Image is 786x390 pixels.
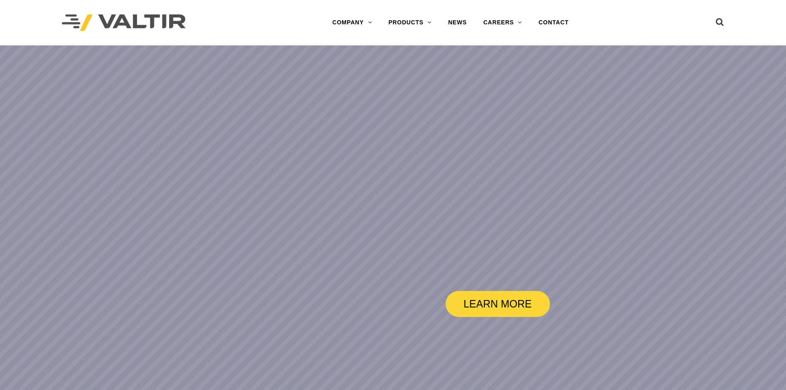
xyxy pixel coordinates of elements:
img: Valtir [62,14,186,31]
a: PRODUCTS [380,14,440,31]
a: NEWS [440,14,475,31]
a: CONTACT [530,14,577,31]
a: CAREERS [475,14,530,31]
a: LEARN MORE [446,291,550,317]
a: COMPANY [324,14,380,31]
